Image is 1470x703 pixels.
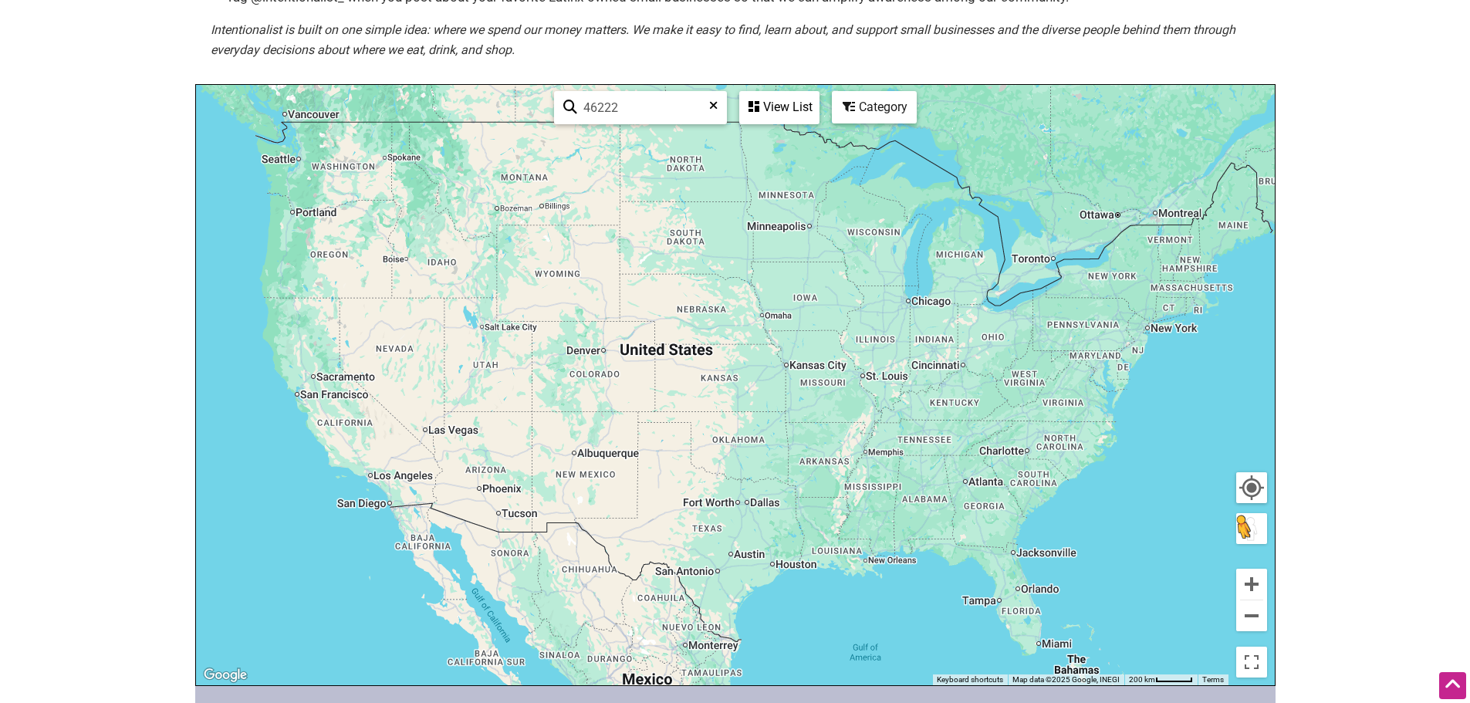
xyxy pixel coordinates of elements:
[1236,600,1267,631] button: Zoom out
[1236,513,1267,544] button: Drag Pegman onto the map to open Street View
[1124,674,1198,685] button: Map Scale: 200 km per 45 pixels
[1202,675,1224,684] a: Terms
[1439,672,1466,699] div: Scroll Back to Top
[739,91,819,124] div: See a list of the visible businesses
[200,665,251,685] img: Google
[741,93,818,122] div: View List
[211,22,1235,57] em: Intentionalist is built on one simple idea: where we spend our money matters. We make it easy to ...
[937,674,1003,685] button: Keyboard shortcuts
[832,91,917,123] div: Filter by category
[1235,646,1267,678] button: Toggle fullscreen view
[1236,569,1267,600] button: Zoom in
[1129,675,1155,684] span: 200 km
[833,93,915,122] div: Category
[200,665,251,685] a: Open this area in Google Maps (opens a new window)
[554,91,727,124] div: Type to search and filter
[577,93,717,123] input: Type to find and filter...
[1236,472,1267,503] button: Your Location
[1012,675,1120,684] span: Map data ©2025 Google, INEGI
